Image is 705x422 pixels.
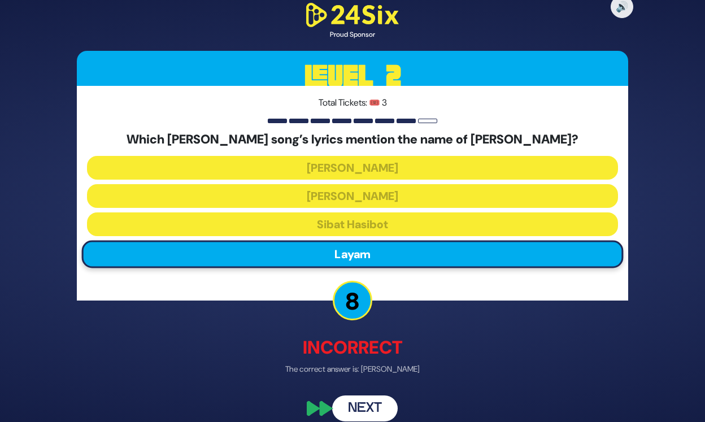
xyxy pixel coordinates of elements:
[302,29,403,40] div: Proud Sponsor
[77,363,628,375] p: The correct answer is: [PERSON_NAME]
[77,334,628,361] p: Incorrect
[87,156,618,180] button: [PERSON_NAME]
[87,184,618,208] button: [PERSON_NAME]
[332,395,398,421] button: Next
[82,241,624,268] button: Layam
[77,51,628,102] h3: Level 2
[87,96,618,110] p: Total Tickets: 🎟️ 3
[87,132,618,147] h5: Which [PERSON_NAME] song’s lyrics mention the name of [PERSON_NAME]?
[333,281,372,320] p: 8
[302,1,403,29] img: 24Six
[87,212,618,236] button: Sibat Hasibot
